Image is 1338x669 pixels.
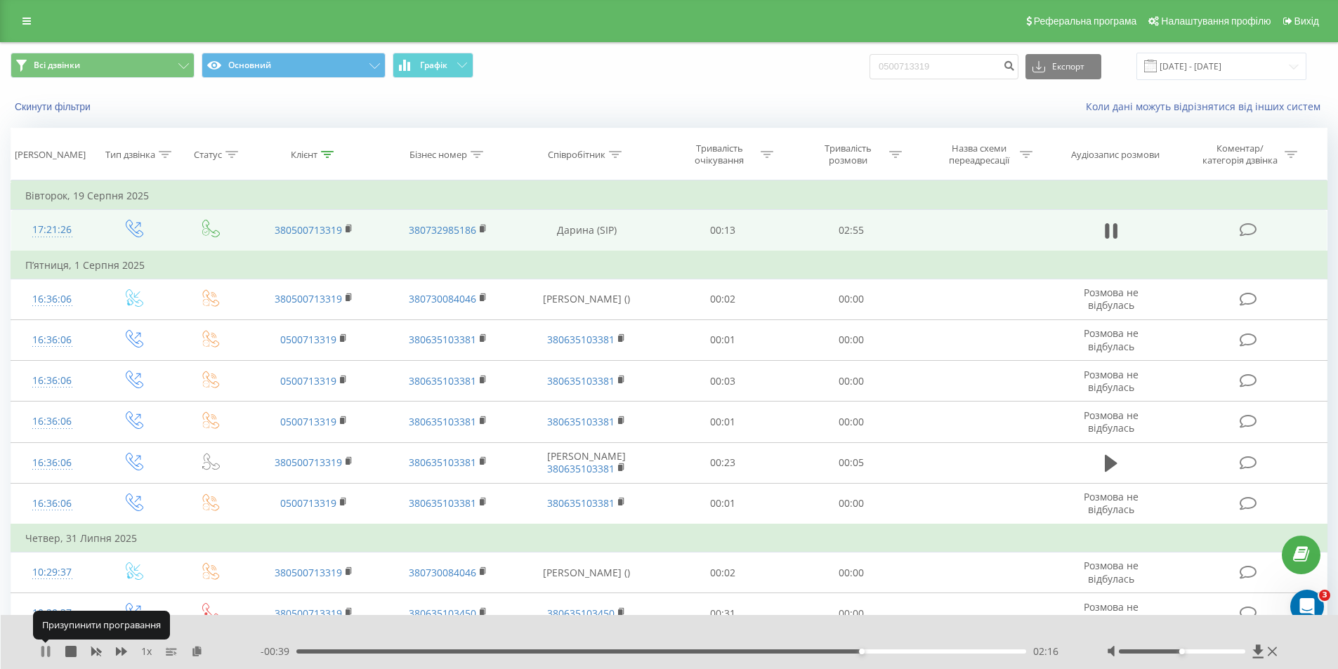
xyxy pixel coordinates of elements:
td: 00:05 [787,442,916,483]
span: Всі дзвінки [34,60,80,71]
td: [PERSON_NAME] [515,442,659,483]
td: 00:00 [787,319,916,360]
a: 0500713319 [280,415,336,428]
span: Реферальна програма [1034,15,1137,27]
span: Розмова не відбулась [1084,286,1139,312]
div: Бізнес номер [409,149,467,161]
a: 380635103381 [409,415,476,428]
div: Accessibility label [1179,649,1185,654]
button: Експорт [1025,54,1101,79]
div: Співробітник [548,149,605,161]
td: 00:03 [659,361,787,402]
a: 380635103381 [547,496,615,510]
div: Accessibility label [859,649,865,654]
span: 3 [1319,590,1330,601]
span: 1 x [141,644,152,658]
div: Статус [194,149,222,161]
div: 16:36:06 [25,408,79,435]
span: Налаштування профілю [1161,15,1271,27]
div: 16:36:06 [25,326,79,354]
td: 00:13 [659,210,787,251]
a: 0500713319 [280,333,336,346]
span: - 00:39 [261,644,296,658]
a: 380635103381 [547,374,615,388]
a: 380635103381 [547,333,615,346]
a: 380732985186 [409,223,476,237]
a: 380635103381 [409,456,476,469]
input: Пошук за номером [870,54,1018,79]
a: 380635103381 [409,496,476,510]
a: 380635103381 [547,415,615,428]
a: 380635103381 [409,374,476,388]
span: Розмова не відбулась [1084,368,1139,394]
div: Тип дзвінка [105,149,155,161]
div: [PERSON_NAME] [15,149,86,161]
button: Основний [202,53,386,78]
td: 00:00 [787,279,916,319]
a: 380500713319 [275,292,342,305]
div: Коментар/категорія дзвінка [1199,143,1281,166]
a: 380635103381 [409,333,476,346]
a: Коли дані можуть відрізнятися вiд інших систем [1086,100,1327,113]
div: Аудіозапис розмови [1071,149,1160,161]
div: 17:21:26 [25,216,79,244]
span: Розмова не відбулась [1084,409,1139,435]
iframe: Intercom live chat [1290,590,1324,623]
a: 380500713319 [275,223,342,237]
a: 380730084046 [409,566,476,579]
a: 380635103450 [547,607,615,620]
div: 16:36:06 [25,367,79,395]
td: Вівторок, 19 Серпня 2025 [11,182,1327,210]
button: Графік [393,53,473,78]
td: 00:02 [659,279,787,319]
span: 02:16 [1033,644,1058,658]
a: 380500713319 [275,607,342,620]
td: 02:55 [787,210,916,251]
a: 380730084046 [409,292,476,305]
td: Четвер, 31 Липня 2025 [11,524,1327,552]
td: П’ятниця, 1 Серпня 2025 [11,251,1327,279]
div: Назва схеми переадресації [941,143,1016,166]
td: [PERSON_NAME] () [515,552,659,593]
td: 00:01 [659,402,787,442]
a: 380500713319 [275,566,342,579]
td: 00:02 [659,552,787,593]
td: 00:00 [787,402,916,442]
div: Тривалість розмови [811,143,886,166]
div: Тривалість очікування [682,143,757,166]
button: Всі дзвінки [11,53,195,78]
div: 10:29:37 [25,600,79,627]
td: Дарина (SIP) [515,210,659,251]
a: 380635103381 [547,462,615,475]
span: Розмова не відбулась [1084,326,1139,352]
span: Розмова не відбулась [1084,559,1139,585]
td: 00:01 [659,483,787,524]
div: 16:36:06 [25,286,79,313]
td: [PERSON_NAME] () [515,279,659,319]
button: Скинути фільтри [11,100,98,113]
span: Графік [420,60,447,70]
span: Розмова не відбулась [1084,600,1139,626]
a: 380635103450 [409,607,476,620]
div: 10:29:37 [25,559,79,586]
td: 00:00 [787,552,916,593]
div: Призупинити програвання [33,611,170,639]
span: Вихід [1294,15,1319,27]
td: 00:31 [659,593,787,634]
td: 00:01 [659,319,787,360]
div: 16:36:06 [25,490,79,517]
a: 0500713319 [280,496,336,510]
a: 0500713319 [280,374,336,388]
a: 380500713319 [275,456,342,469]
td: 00:00 [787,593,916,634]
td: 00:00 [787,483,916,524]
div: 16:36:06 [25,449,79,477]
td: 00:23 [659,442,787,483]
td: 00:00 [787,361,916,402]
div: Клієнт [291,149,317,161]
span: Розмова не відбулась [1084,490,1139,516]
